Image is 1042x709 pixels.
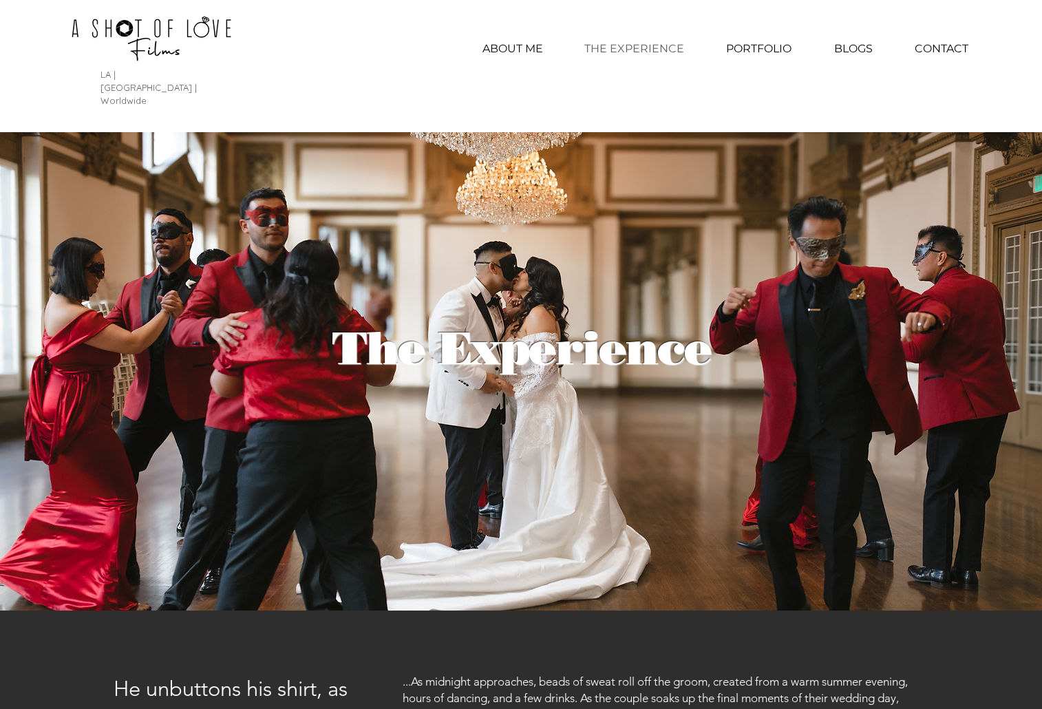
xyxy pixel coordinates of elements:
a: THE EXPERIENCE [564,32,704,66]
p: PORTFOLIO [719,32,798,66]
div: PORTFOLIO [704,32,813,66]
p: CONTACT [908,32,975,66]
p: BLOGS [827,32,880,66]
span: LA | [GEOGRAPHIC_DATA] | Worldwide [100,69,197,106]
p: THE EXPERIENCE [577,32,691,66]
span: The Experience [332,319,712,376]
nav: Site [461,32,989,66]
a: ABOUT ME [461,32,564,66]
p: ABOUT ME [476,32,550,66]
a: CONTACT [894,32,989,66]
a: BLOGS [813,32,894,66]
